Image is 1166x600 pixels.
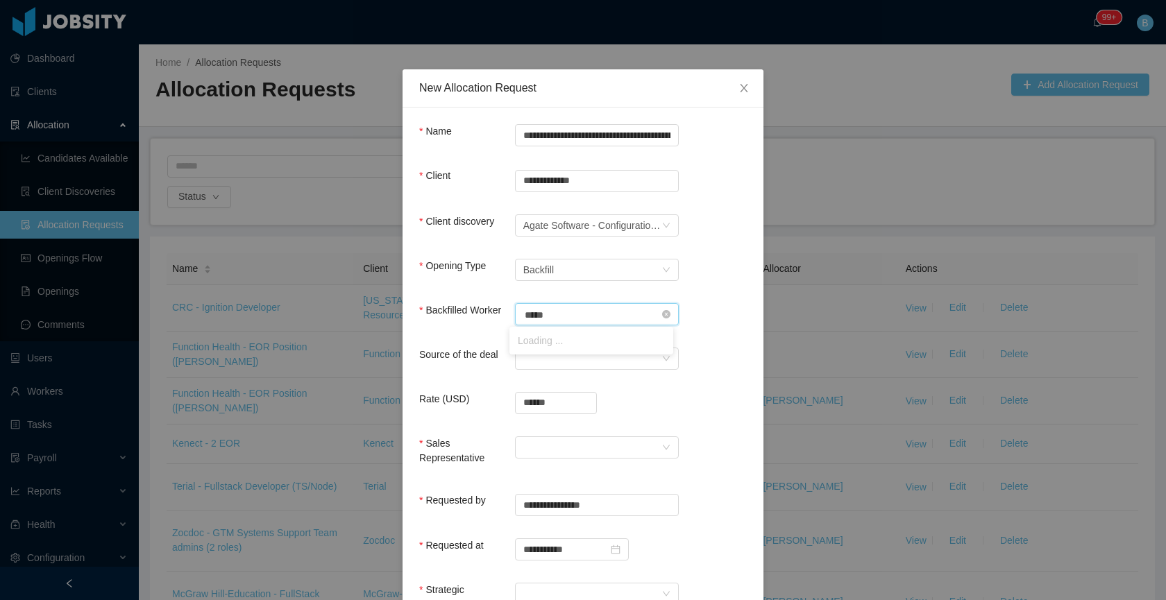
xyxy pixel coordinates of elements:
[419,349,498,360] label: Source of the deal
[523,215,661,236] div: Agate Software - Configuration Laura Cuesta's Backfill
[419,584,464,595] label: Strategic
[725,69,763,108] button: Close
[419,438,484,463] label: Sales Representative
[662,310,670,318] i: icon: close-circle
[419,495,486,506] label: Requested by
[419,80,747,96] div: New Allocation Request
[509,329,673,352] li: Loading ...
[662,590,670,599] i: icon: down
[419,540,484,551] label: Requested at
[523,259,554,280] div: Backfill
[662,266,670,275] i: icon: down
[662,221,670,231] i: icon: down
[419,126,452,137] label: Name
[662,443,670,453] i: icon: down
[419,216,494,227] label: Client discovery
[523,305,661,325] input: Backfilled Worker
[738,83,750,94] i: icon: close
[662,354,670,364] i: icon: down
[419,393,469,404] label: Rate (USD)
[662,310,670,320] i: icon: loading
[419,305,501,316] label: Backfilled Worker
[611,545,620,554] i: icon: calendar
[516,393,596,413] input: Rate (USD)
[515,124,679,146] input: Name
[419,260,486,271] label: Opening Type
[419,170,450,181] label: Client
